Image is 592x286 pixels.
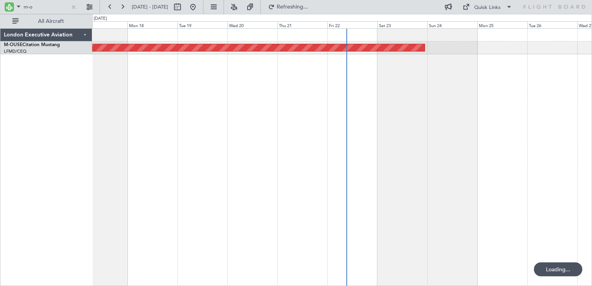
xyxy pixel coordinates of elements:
[177,21,227,28] div: Tue 19
[20,19,82,24] span: All Aircraft
[132,3,168,10] span: [DATE] - [DATE]
[534,262,582,276] div: Loading...
[265,1,311,13] button: Refreshing...
[4,43,60,47] a: M-OUSECitation Mustang
[127,21,177,28] div: Mon 18
[277,21,327,28] div: Thu 21
[327,21,377,28] div: Fri 22
[4,43,22,47] span: M-OUSE
[227,21,277,28] div: Wed 20
[527,21,577,28] div: Tue 26
[94,16,107,22] div: [DATE]
[4,48,26,54] a: LFMD/CEQ
[9,15,84,28] button: All Aircraft
[377,21,427,28] div: Sat 23
[77,21,127,28] div: Sun 17
[427,21,477,28] div: Sun 24
[276,4,309,10] span: Refreshing...
[474,4,501,12] div: Quick Links
[477,21,527,28] div: Mon 25
[459,1,516,13] button: Quick Links
[24,1,68,13] input: A/C (Reg. or Type)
